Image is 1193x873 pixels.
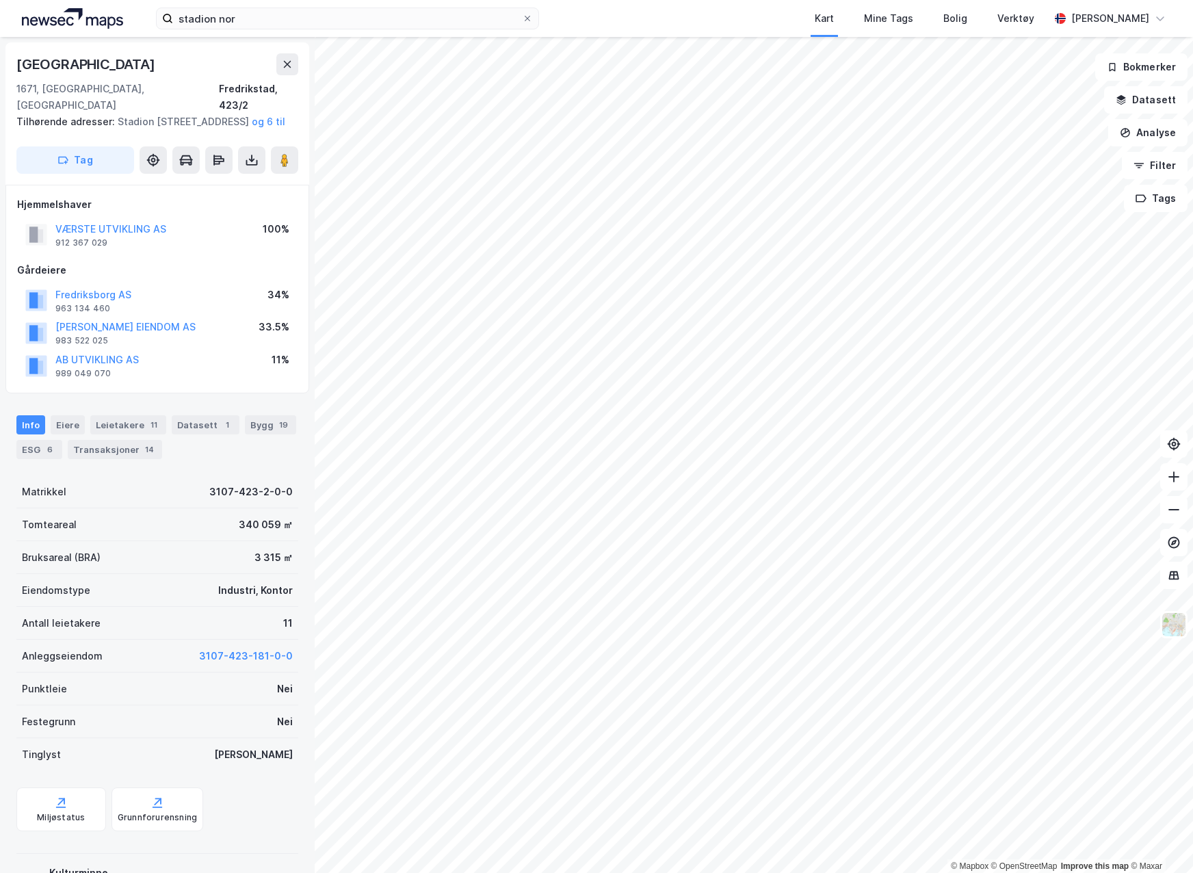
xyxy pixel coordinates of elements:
div: Miljøstatus [37,812,85,823]
a: Improve this map [1061,861,1129,871]
div: 11 [147,418,161,432]
div: Bruksareal (BRA) [22,549,101,566]
div: Matrikkel [22,484,66,500]
div: 6 [43,443,57,456]
div: Datasett [172,415,239,434]
div: 912 367 029 [55,237,107,248]
div: 3107-423-2-0-0 [209,484,293,500]
div: Grunnforurensning [118,812,197,823]
input: Søk på adresse, matrikkel, gårdeiere, leietakere eller personer [173,8,522,29]
div: Antall leietakere [22,615,101,631]
button: Analyse [1108,119,1188,146]
div: 3 315 ㎡ [254,549,293,566]
button: Tags [1124,185,1188,212]
div: [GEOGRAPHIC_DATA] [16,53,158,75]
div: Stadion [STREET_ADDRESS] [16,114,287,130]
div: 1 [220,418,234,432]
div: 19 [276,418,291,432]
div: ESG [16,440,62,459]
button: Filter [1122,152,1188,179]
div: Anleggseiendom [22,648,103,664]
div: Leietakere [90,415,166,434]
div: Industri, Kontor [218,582,293,599]
div: Eiere [51,415,85,434]
div: 989 049 070 [55,368,111,379]
div: 963 134 460 [55,303,110,314]
div: Bolig [943,10,967,27]
a: Mapbox [951,861,988,871]
div: 100% [263,221,289,237]
div: 1671, [GEOGRAPHIC_DATA], [GEOGRAPHIC_DATA] [16,81,219,114]
div: Verktøy [997,10,1034,27]
div: Punktleie [22,681,67,697]
button: Datasett [1104,86,1188,114]
div: Bygg [245,415,296,434]
div: Nei [277,681,293,697]
div: 14 [142,443,157,456]
iframe: Chat Widget [1125,807,1193,873]
div: Kart [815,10,834,27]
div: [PERSON_NAME] [1071,10,1149,27]
button: Bokmerker [1095,53,1188,81]
div: 340 059 ㎡ [239,517,293,533]
img: Z [1161,612,1187,638]
div: Info [16,415,45,434]
button: 3107-423-181-0-0 [199,648,293,664]
div: 34% [267,287,289,303]
span: Tilhørende adresser: [16,116,118,127]
div: Festegrunn [22,714,75,730]
div: Fredrikstad, 423/2 [219,81,298,114]
a: OpenStreetMap [991,861,1058,871]
button: Tag [16,146,134,174]
div: Transaksjoner [68,440,162,459]
div: Tomteareal [22,517,77,533]
div: Eiendomstype [22,582,90,599]
div: 33.5% [259,319,289,335]
div: 11 [283,615,293,631]
div: Mine Tags [864,10,913,27]
div: Nei [277,714,293,730]
div: 983 522 025 [55,335,108,346]
div: Hjemmelshaver [17,196,298,213]
div: [PERSON_NAME] [214,746,293,763]
div: Gårdeiere [17,262,298,278]
div: Tinglyst [22,746,61,763]
div: 11% [272,352,289,368]
img: logo.a4113a55bc3d86da70a041830d287a7e.svg [22,8,123,29]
